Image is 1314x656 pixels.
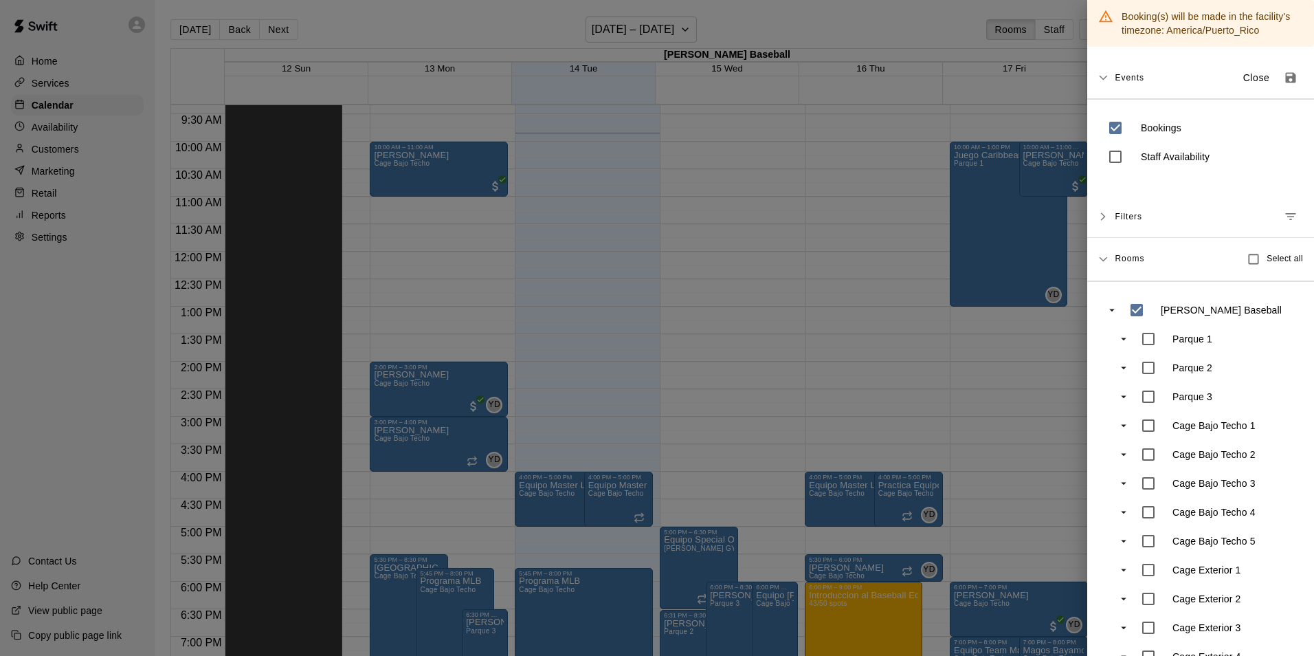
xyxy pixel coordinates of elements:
[1141,150,1210,164] p: Staff Availability
[1172,505,1256,519] p: Cage Bajo Techo 4
[1161,303,1282,317] p: [PERSON_NAME] Baseball
[1172,534,1256,548] p: Cage Bajo Techo 5
[1172,448,1256,461] p: Cage Bajo Techo 2
[1087,196,1314,238] div: FiltersManage filters
[1278,204,1303,229] button: Manage filters
[1172,332,1212,346] p: Parque 1
[1172,563,1241,577] p: Cage Exterior 1
[1172,621,1241,635] p: Cage Exterior 3
[1234,67,1278,89] button: Close sidebar
[1115,204,1142,229] span: Filters
[1115,252,1144,263] span: Rooms
[1172,419,1256,433] p: Cage Bajo Techo 1
[1172,361,1212,375] p: Parque 2
[1122,4,1303,43] div: Booking(s) will be made in the facility's timezone: America/Puerto_Rico
[1172,477,1256,490] p: Cage Bajo Techo 3
[1278,65,1303,90] button: Save as default view
[1087,238,1314,281] div: RoomsSelect all
[1172,592,1241,606] p: Cage Exterior 2
[1115,65,1144,90] span: Events
[1172,390,1212,404] p: Parque 3
[1141,121,1181,135] p: Bookings
[1087,57,1314,99] div: EventsClose sidebarSave as default view
[1243,71,1270,85] p: Close
[1267,252,1303,266] span: Select all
